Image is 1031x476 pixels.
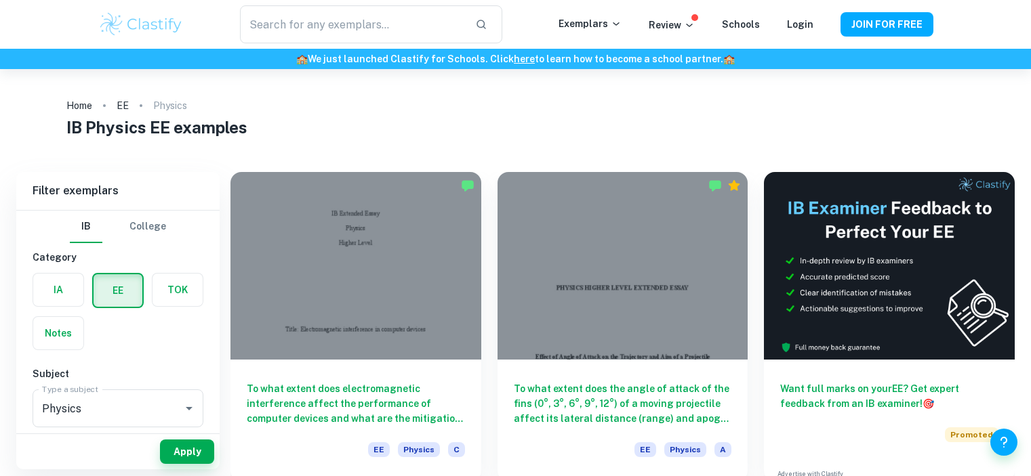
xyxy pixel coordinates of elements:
[780,381,998,411] h6: Want full marks on your EE ? Get expert feedback from an IB examiner!
[153,274,203,306] button: TOK
[180,399,199,418] button: Open
[98,11,184,38] img: Clastify logo
[514,53,535,64] a: here
[714,442,731,457] span: A
[722,19,760,30] a: Schools
[160,439,214,464] button: Apply
[153,98,187,113] p: Physics
[514,381,732,426] h6: To what extent does the angle of attack of the fins (0°, 3°, 6°, 9°, 12°) of a moving projectile ...
[296,53,308,64] span: 🏫
[42,383,98,395] label: Type a subject
[240,5,464,43] input: Search for any exemplars...
[3,51,1028,66] h6: We just launched Clastify for Schools. Click to learn how to become a school partner.
[727,179,741,192] div: Premium
[990,429,1017,456] button: Help and Feedback
[649,18,695,33] p: Review
[398,442,440,457] span: Physics
[448,442,465,457] span: C
[70,211,102,243] button: IB
[634,442,656,457] span: EE
[33,250,203,265] h6: Category
[129,211,166,243] button: College
[247,381,465,426] h6: To what extent does electromagnetic interference affect the performance of computer devices and w...
[33,366,203,381] h6: Subject
[664,442,706,457] span: Physics
[764,172,1015,360] img: Thumbnail
[33,317,83,349] button: Notes
[70,211,166,243] div: Filter type choice
[66,96,92,115] a: Home
[94,274,142,307] button: EE
[923,398,934,409] span: 🎯
[117,96,129,115] a: EE
[787,19,813,30] a: Login
[723,53,735,64] span: 🏫
[708,179,722,192] img: Marked
[66,115,965,139] h1: IB Physics EE examples
[841,12,933,37] button: JOIN FOR FREE
[461,179,474,192] img: Marked
[368,442,390,457] span: EE
[33,274,83,306] button: IA
[16,172,220,210] h6: Filter exemplars
[945,427,998,442] span: Promoted
[559,16,622,31] p: Exemplars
